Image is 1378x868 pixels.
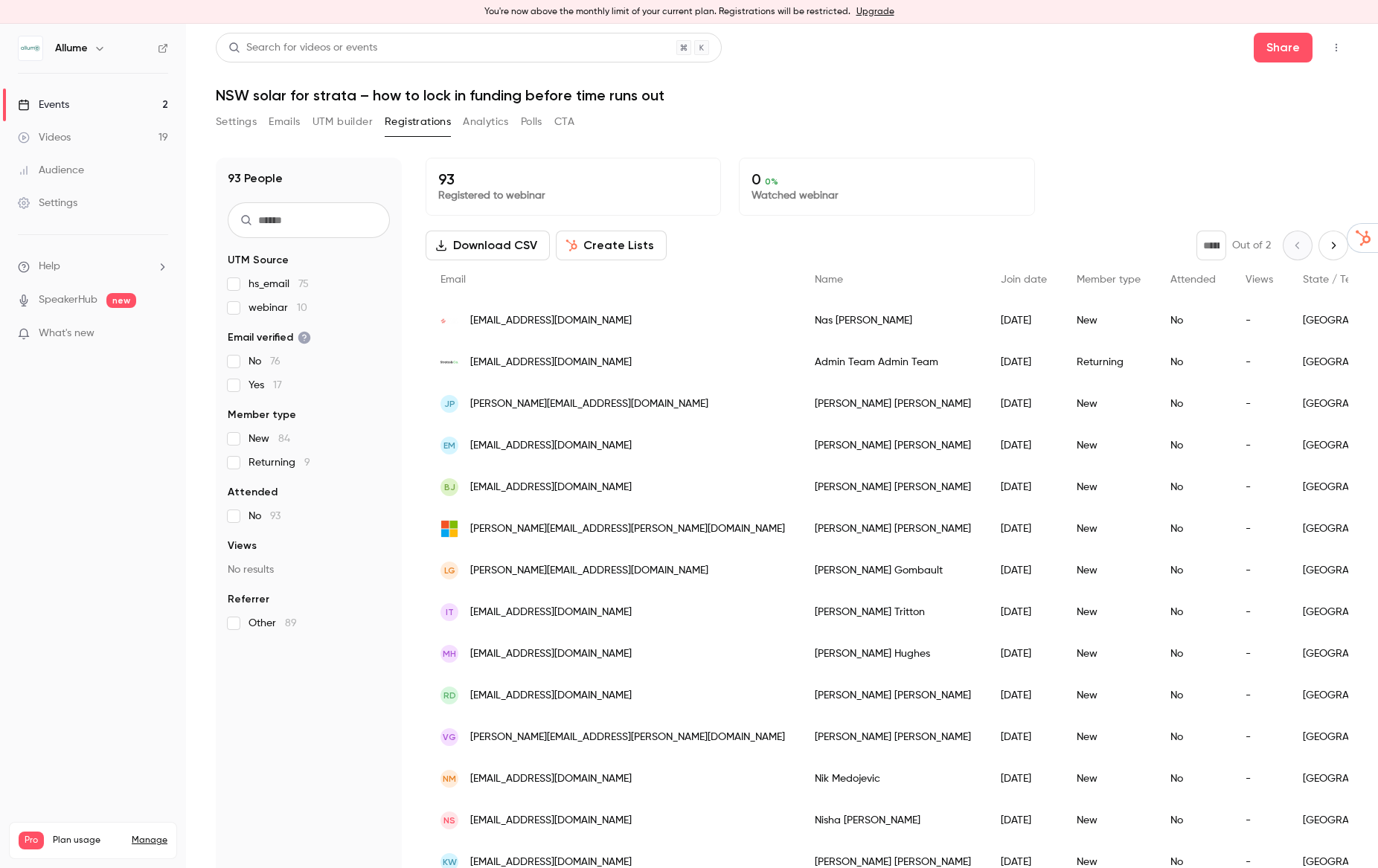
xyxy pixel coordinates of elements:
div: - [1231,466,1288,508]
span: NM [443,772,456,785]
div: [DATE] [986,591,1062,633]
div: [PERSON_NAME] Gombault [800,550,986,591]
p: No results [228,562,390,577]
div: - [1231,675,1288,716]
div: New [1062,300,1156,341]
span: NS [443,814,455,827]
span: [EMAIL_ADDRESS][DOMAIN_NAME] [470,771,632,787]
span: Yes [249,378,282,393]
span: 0 % [765,176,778,187]
h6: Allume [55,41,88,56]
div: [DATE] [986,675,1062,716]
span: [EMAIL_ADDRESS][DOMAIN_NAME] [470,688,632,704]
div: New [1062,425,1156,466]
span: 9 [304,457,310,468]
span: [PERSON_NAME][EMAIL_ADDRESS][PERSON_NAME][DOMAIN_NAME] [470,730,785,745]
a: Manage [132,835,167,846]
span: Attended [1170,274,1216,285]
span: 84 [278,434,290,444]
button: Download CSV [426,231,550,260]
span: Views [228,539,257,553]
span: 93 [270,511,281,521]
button: Share [1254,33,1313,62]
span: No [249,354,281,369]
div: No [1156,800,1231,841]
div: - [1231,341,1288,383]
div: No [1156,675,1231,716]
button: Emails [269,110,300,134]
div: [PERSON_NAME] [PERSON_NAME] [800,675,986,716]
span: [PERSON_NAME][EMAIL_ADDRESS][DOMAIN_NAME] [470,396,708,412]
div: [PERSON_NAME] [PERSON_NAME] [800,425,986,466]
div: [DATE] [986,716,1062,758]
span: [EMAIL_ADDRESS][DOMAIN_NAME] [470,813,632,829]
div: No [1156,716,1231,758]
span: hs_email [249,277,309,292]
img: live.com [440,520,458,538]
iframe: Noticeable Trigger [150,327,168,341]
span: Help [39,259,60,274]
span: Name [815,274,843,285]
div: [PERSON_NAME] [PERSON_NAME] [800,466,986,508]
div: New [1062,383,1156,425]
span: Pro [19,832,44,849]
div: Nas [PERSON_NAME] [800,300,986,341]
div: - [1231,508,1288,550]
div: Nisha [PERSON_NAME] [800,800,986,841]
button: CTA [554,110,574,134]
button: Settings [216,110,257,134]
button: Analytics [463,110,509,134]
span: MH [443,647,456,660]
a: Upgrade [856,6,894,18]
span: BJ [444,480,455,494]
div: No [1156,425,1231,466]
span: LG [444,564,455,577]
div: No [1156,508,1231,550]
div: No [1156,550,1231,591]
span: Returning [249,455,310,470]
div: Nik Medojevic [800,758,986,800]
div: [DATE] [986,633,1062,675]
span: 10 [297,303,307,313]
span: Member type [228,408,296,422]
li: help-dropdown-opener [18,259,168,274]
span: Other [249,616,297,631]
h1: NSW solar for strata – how to lock in funding before time runs out [216,86,1348,104]
div: Audience [18,163,84,178]
span: 76 [270,356,281,367]
span: [EMAIL_ADDRESS][DOMAIN_NAME] [470,355,632,370]
span: Email [440,274,466,285]
div: [DATE] [986,508,1062,550]
p: Registered to webinar [438,188,708,203]
span: [EMAIL_ADDRESS][DOMAIN_NAME] [470,605,632,620]
p: 93 [438,170,708,188]
span: Email verified [228,330,311,345]
div: - [1231,383,1288,425]
button: Create Lists [556,231,667,260]
div: [PERSON_NAME] [PERSON_NAME] [800,716,986,758]
div: Returning [1062,341,1156,383]
div: - [1231,425,1288,466]
span: [PERSON_NAME][EMAIL_ADDRESS][DOMAIN_NAME] [470,563,708,579]
span: RD [443,689,456,702]
div: New [1062,716,1156,758]
h1: 93 People [228,170,283,187]
img: futurecharging.com.au [440,318,458,324]
div: New [1062,758,1156,800]
span: New [249,431,290,446]
p: 0 [752,170,1022,188]
div: [PERSON_NAME] Tritton [800,591,986,633]
div: Events [18,97,69,112]
section: facet-groups [228,253,390,631]
span: JP [444,397,455,411]
div: No [1156,341,1231,383]
span: 17 [273,380,282,390]
span: VG [443,730,456,744]
span: IT [446,605,454,619]
div: No [1156,633,1231,675]
div: [DATE] [986,550,1062,591]
span: new [106,293,136,308]
div: New [1062,800,1156,841]
span: What's new [39,326,94,341]
span: Join date [1001,274,1047,285]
